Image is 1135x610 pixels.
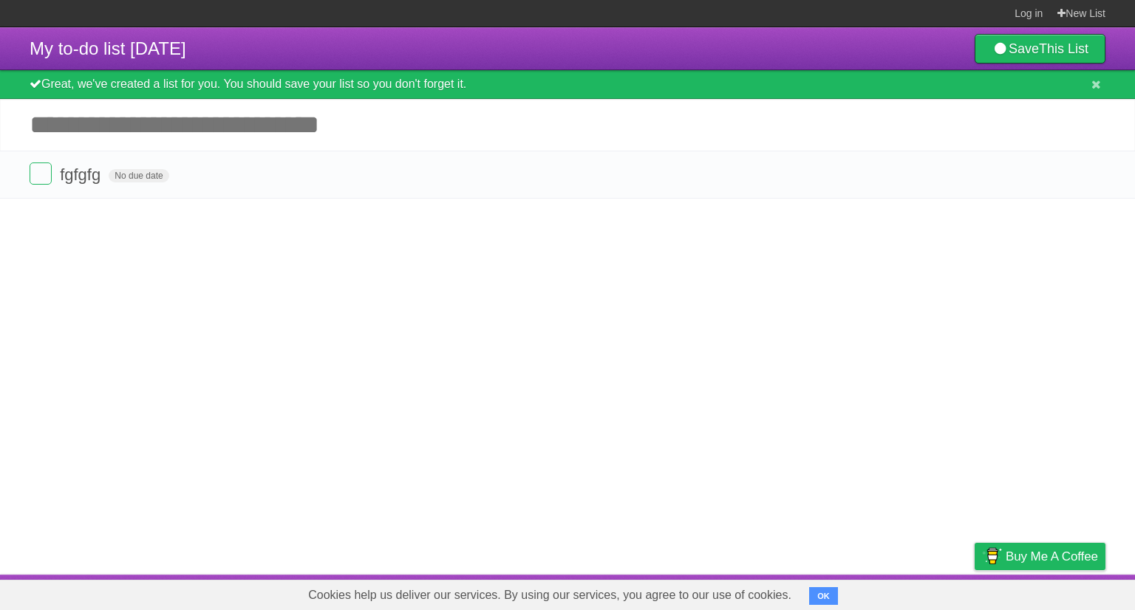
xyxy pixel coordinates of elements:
[293,580,806,610] span: Cookies help us deliver our services. By using our services, you agree to our use of cookies.
[975,543,1105,570] a: Buy me a coffee
[60,165,104,184] span: fgfgfg
[30,38,186,58] span: My to-do list [DATE]
[1006,544,1098,569] span: Buy me a coffee
[809,587,838,605] button: OK
[30,162,52,185] label: Done
[109,169,168,182] span: No due date
[905,578,938,606] a: Terms
[827,578,887,606] a: Developers
[1012,578,1105,606] a: Suggest a feature
[955,578,994,606] a: Privacy
[975,34,1105,64] a: SaveThis List
[982,544,1002,569] img: Buy me a coffee
[778,578,809,606] a: About
[1039,41,1088,56] b: This List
